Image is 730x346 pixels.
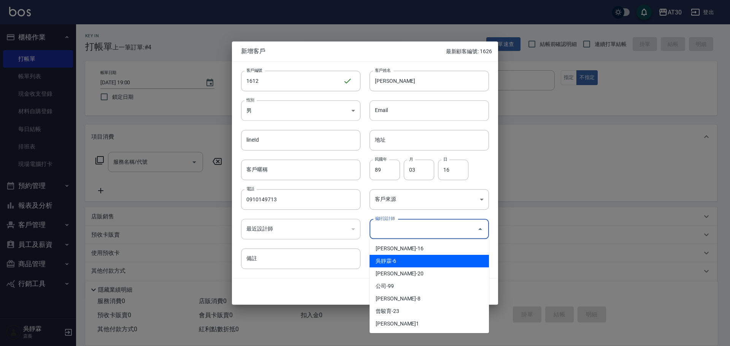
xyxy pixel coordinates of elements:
label: 日 [443,156,447,162]
label: 客戶姓名 [375,67,391,73]
label: 電話 [246,186,254,191]
span: 新增客戶 [241,47,446,55]
li: [PERSON_NAME]-16 [370,242,489,255]
p: 最新顧客編號: 1626 [446,47,492,55]
li: [PERSON_NAME]-8 [370,292,489,305]
button: Close [474,223,486,235]
li: 公司-99 [370,280,489,292]
div: 男 [241,100,360,121]
label: 性別 [246,97,254,103]
li: [PERSON_NAME]-20 [370,267,489,280]
li: 曾駿育-23 [370,305,489,318]
label: 月 [409,156,413,162]
label: 客戶編號 [246,67,262,73]
li: [PERSON_NAME]1 [370,318,489,330]
label: 偏好設計師 [375,215,395,221]
li: 吳靜霖-6 [370,255,489,267]
label: 民國年 [375,156,387,162]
